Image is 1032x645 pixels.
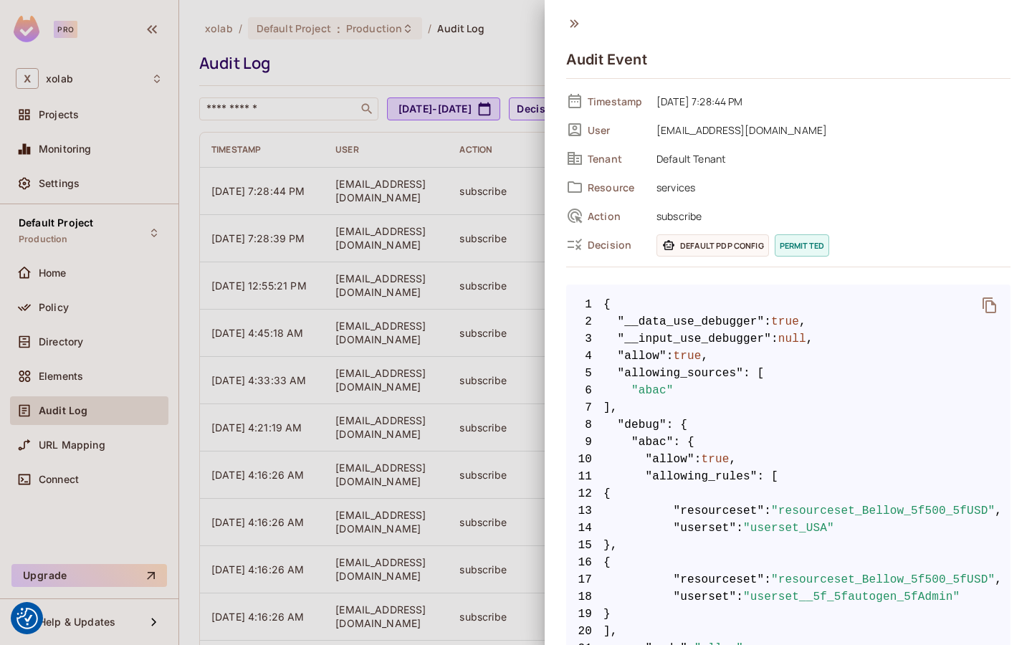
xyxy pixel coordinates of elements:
span: "userset_USA" [743,520,834,537]
span: 2 [566,313,603,330]
span: 17 [566,571,603,588]
span: 4 [566,348,603,365]
span: 10 [566,451,603,468]
span: , [806,330,813,348]
span: services [649,178,1010,196]
span: true [702,451,730,468]
img: Revisit consent button [16,608,38,629]
span: "userset" [674,520,737,537]
span: 14 [566,520,603,537]
span: : [764,502,771,520]
span: 11 [566,468,603,485]
span: "userset" [674,588,737,606]
span: "allowing_rules" [646,468,758,485]
span: "resourceset" [674,502,765,520]
span: , [799,313,806,330]
span: subscribe [649,207,1010,224]
span: "resourceset_Bellow_5f500_5fUSD" [771,571,995,588]
span: 12 [566,485,603,502]
span: , [995,502,1002,520]
span: { [603,296,611,313]
span: "resourceset_Bellow_5f500_5fUSD" [771,502,995,520]
span: "__input_use_debugger" [618,330,772,348]
span: "allowing_sources" [618,365,744,382]
span: Resource [588,181,645,194]
span: 13 [566,502,603,520]
span: : [ [758,468,778,485]
span: 7 [566,399,603,416]
span: 3 [566,330,603,348]
span: Timestamp [588,95,645,108]
span: 19 [566,606,603,623]
span: : [666,348,674,365]
span: "allow" [646,451,694,468]
span: Default PDP config [656,234,769,257]
span: 9 [566,434,603,451]
span: : [694,451,702,468]
span: : [764,313,771,330]
span: 5 [566,365,603,382]
span: "resourceset" [674,571,765,588]
button: Consent Preferences [16,608,38,629]
span: Tenant [588,152,645,166]
span: ], [566,399,1010,416]
span: "debug" [618,416,666,434]
span: }, [566,537,1010,554]
span: : { [674,434,694,451]
span: 6 [566,382,603,399]
span: "__data_use_debugger" [618,313,765,330]
span: Action [588,209,645,223]
span: } [566,606,1010,623]
span: 15 [566,537,603,554]
span: 1 [566,296,603,313]
span: true [674,348,702,365]
h4: Audit Event [566,51,647,68]
span: : [736,588,743,606]
button: delete [973,288,1007,322]
span: : [771,330,778,348]
span: , [730,451,737,468]
span: Default Tenant [649,150,1010,167]
span: 16 [566,554,603,571]
span: : [764,571,771,588]
span: { [566,485,1010,502]
span: : { [666,416,687,434]
span: { [566,554,1010,571]
span: 20 [566,623,603,640]
span: true [771,313,799,330]
span: , [995,571,1002,588]
span: "allow" [618,348,666,365]
span: User [588,123,645,137]
span: 8 [566,416,603,434]
span: [EMAIL_ADDRESS][DOMAIN_NAME] [649,121,1010,138]
span: 18 [566,588,603,606]
span: permitted [775,234,829,257]
span: Decision [588,238,645,252]
span: ], [566,623,1010,640]
span: null [778,330,806,348]
span: [DATE] 7:28:44 PM [649,92,1010,110]
span: : [736,520,743,537]
span: , [702,348,709,365]
span: : [ [743,365,764,382]
span: "abac" [631,382,674,399]
span: "userset__5f_5fautogen_5fAdmin" [743,588,960,606]
span: "abac" [631,434,674,451]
